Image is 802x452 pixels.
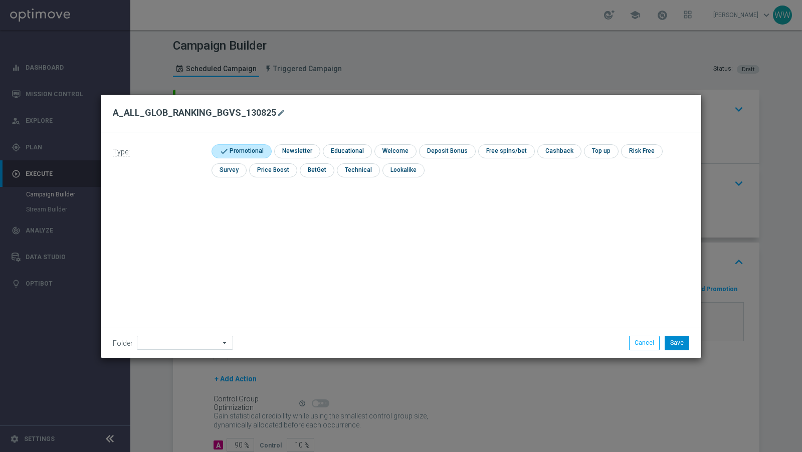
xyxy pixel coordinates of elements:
[276,107,289,119] button: mode_edit
[665,336,689,350] button: Save
[113,148,130,156] span: Type:
[113,107,276,119] h2: A_ALL_GLOB_RANKING_BGVS_130825
[113,339,133,348] label: Folder
[277,109,285,117] i: mode_edit
[629,336,660,350] button: Cancel
[220,336,230,349] i: arrow_drop_down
